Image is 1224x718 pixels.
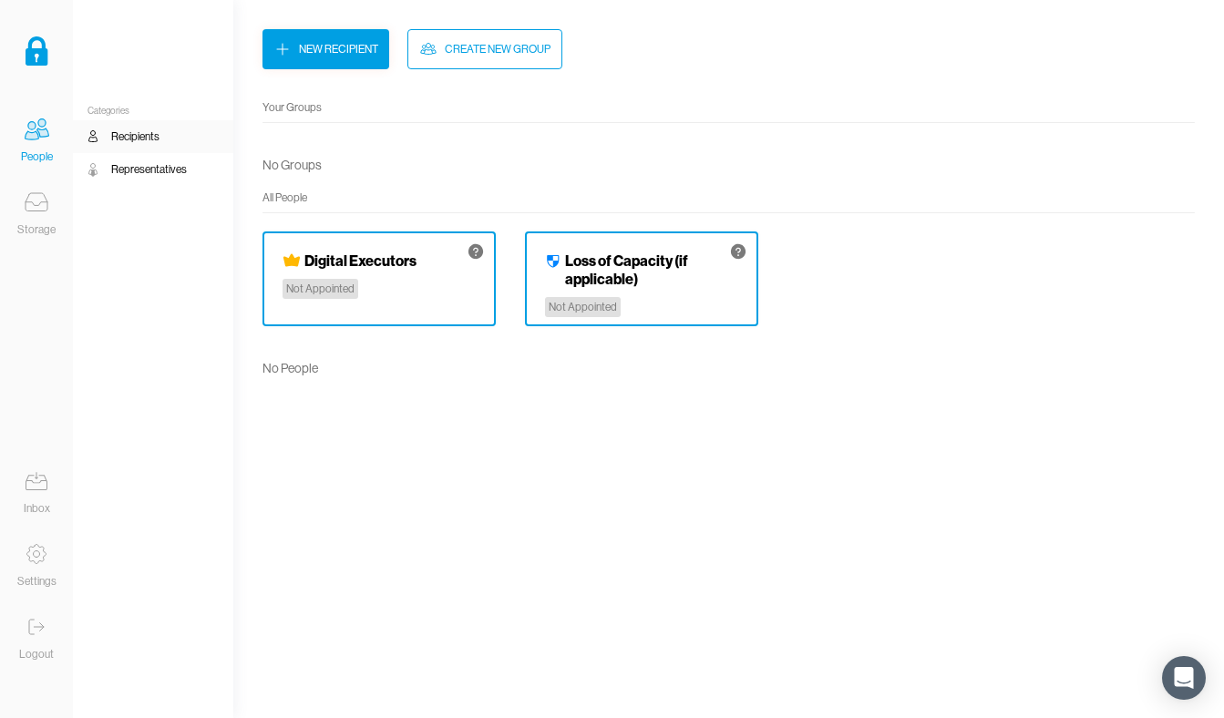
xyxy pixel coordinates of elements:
[17,221,56,239] div: Storage
[262,152,322,178] div: No Groups
[262,98,1195,117] div: Your Groups
[283,279,358,299] div: Not Appointed
[262,189,1195,207] div: All People
[17,572,57,590] div: Settings
[262,355,318,381] div: No People
[304,251,417,270] h4: Digital Executors
[545,297,621,317] div: Not Appointed
[73,153,233,186] a: Representatives
[262,29,389,69] button: New Recipient
[1162,656,1206,700] div: Open Intercom Messenger
[299,40,378,58] div: New Recipient
[24,499,50,518] div: Inbox
[445,40,550,58] div: Create New Group
[565,251,738,288] h4: Loss of Capacity (if applicable)
[73,106,233,117] div: Categories
[111,160,187,179] div: Representatives
[21,148,53,166] div: People
[111,128,159,146] div: Recipients
[19,645,54,663] div: Logout
[73,120,233,153] a: Recipients
[407,29,562,69] button: Create New Group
